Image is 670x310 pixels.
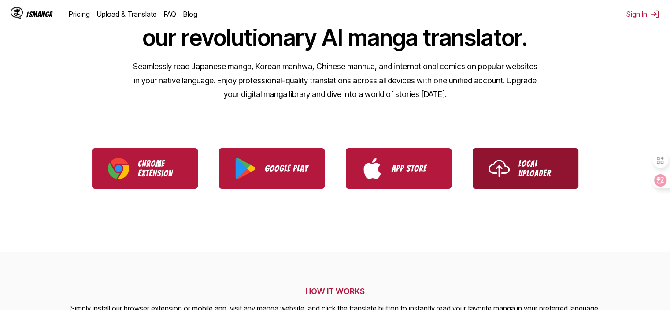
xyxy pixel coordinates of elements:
a: Blog [183,10,197,19]
button: Sign In [626,10,659,19]
h2: HOW IT WORKS [70,287,600,296]
img: Chrome logo [108,158,129,179]
a: FAQ [164,10,176,19]
a: Pricing [69,10,90,19]
p: Google Play [265,164,309,173]
img: IsManga Logo [11,7,23,19]
a: IsManga LogoIsManga [11,7,69,21]
p: Local Uploader [518,159,563,178]
img: Google Play logo [235,158,256,179]
img: Upload icon [489,158,510,179]
img: App Store logo [362,158,383,179]
a: Download IsManga Chrome Extension [92,148,198,189]
img: Sign out [651,10,659,19]
a: Download IsManga from Google Play [219,148,325,189]
div: IsManga [26,10,53,19]
p: App Store [392,164,436,173]
p: Seamlessly read Japanese manga, Korean manhwa, Chinese manhua, and international comics on popula... [133,60,538,101]
p: Chrome Extension [138,159,182,178]
a: Download IsManga from App Store [346,148,452,189]
a: Use IsManga Local Uploader [473,148,578,189]
a: Upload & Translate [97,10,157,19]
